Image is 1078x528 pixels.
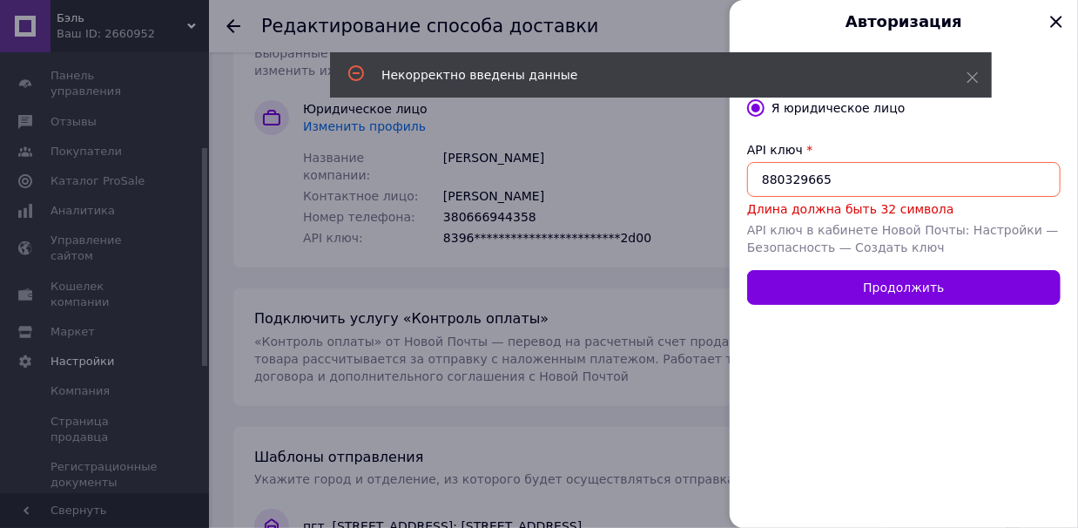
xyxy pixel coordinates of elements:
div: Некорректно введены данные [381,66,923,84]
label: API ключ [747,143,803,157]
button: Продолжить [747,270,1061,305]
label: Я юридическое лицо [771,101,906,115]
span: Авторизация [766,10,1041,33]
span: API ключ в кабинете Новой Почты: Настройки — Безопасность — Создать ключ [747,223,1059,254]
div: Длина должна быть 32 символа [747,200,1061,218]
